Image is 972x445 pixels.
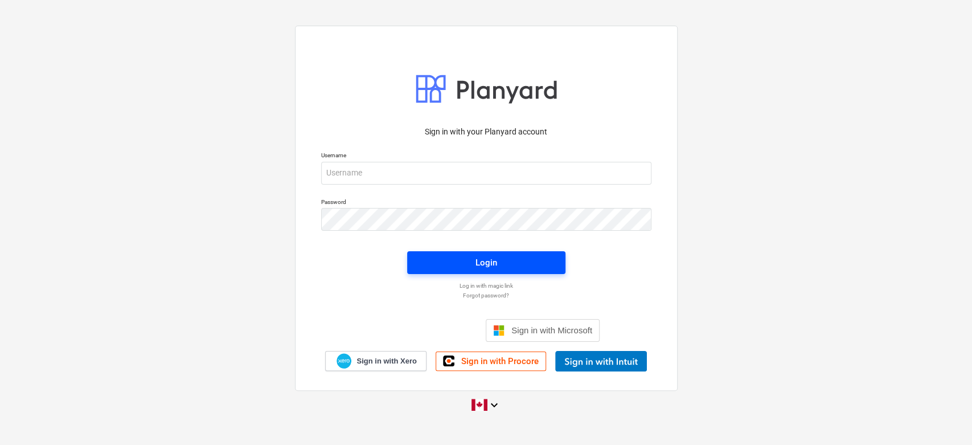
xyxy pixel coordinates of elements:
img: Microsoft logo [493,325,505,336]
a: Forgot password? [315,292,657,299]
span: Sign in with Xero [356,356,416,366]
div: Login [475,255,497,270]
input: Username [321,162,651,185]
p: Sign in with your Planyard account [321,126,651,138]
i: keyboard_arrow_down [487,398,501,412]
p: Username [321,152,651,161]
a: Log in with magic link [315,282,657,289]
span: Sign in with Microsoft [511,325,592,335]
button: Login [407,251,565,274]
p: Password [321,198,651,208]
a: Sign in with Xero [325,351,426,371]
img: Xero logo [337,353,351,369]
span: Sign in with Procore [461,356,539,366]
iframe: Sign in with Google Button [367,318,482,343]
a: Sign in with Procore [436,352,546,371]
